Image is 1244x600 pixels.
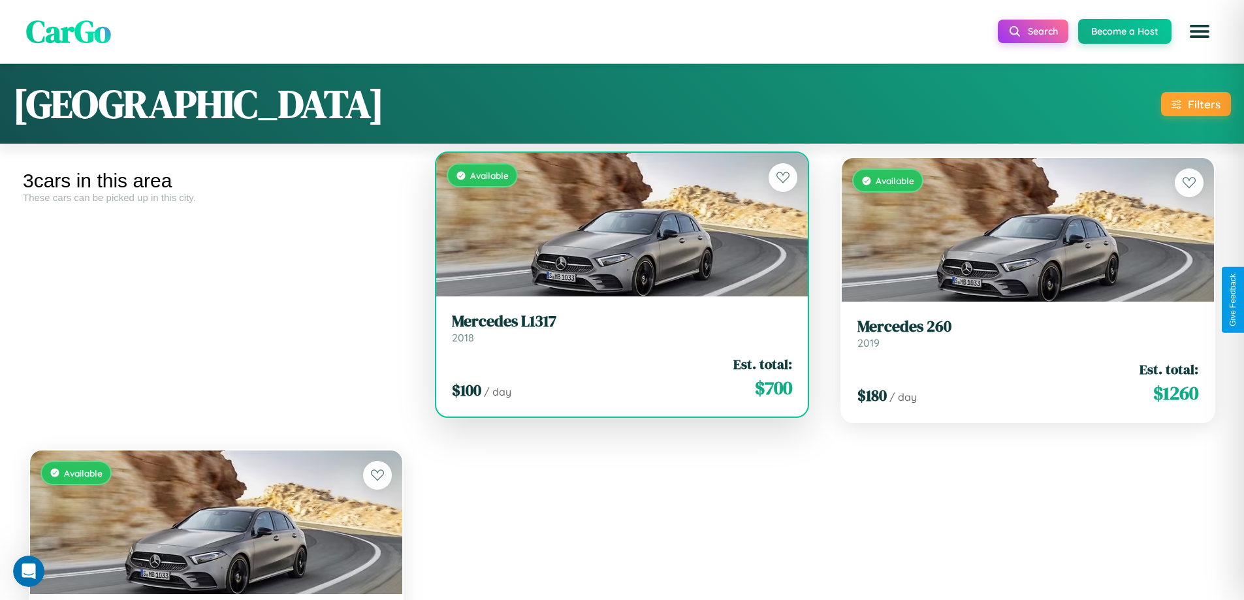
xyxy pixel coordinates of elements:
[1228,274,1237,326] div: Give Feedback
[733,355,792,373] span: Est. total:
[1181,13,1218,50] button: Open menu
[452,331,474,344] span: 2018
[484,385,511,398] span: / day
[470,170,509,181] span: Available
[889,390,917,403] span: / day
[998,20,1068,43] button: Search
[1078,19,1172,44] button: Become a Host
[1161,92,1231,116] button: Filters
[64,467,103,479] span: Available
[452,312,793,331] h3: Mercedes L1317
[452,312,793,344] a: Mercedes L13172018
[13,77,384,131] h1: [GEOGRAPHIC_DATA]
[876,175,914,186] span: Available
[13,556,44,587] iframe: Intercom live chat
[23,192,409,203] div: These cars can be picked up in this city.
[1140,360,1198,379] span: Est. total:
[857,385,887,406] span: $ 180
[857,336,880,349] span: 2019
[1153,380,1198,406] span: $ 1260
[857,317,1198,349] a: Mercedes 2602019
[1028,25,1058,37] span: Search
[857,317,1198,336] h3: Mercedes 260
[1188,97,1220,111] div: Filters
[452,379,481,401] span: $ 100
[26,10,111,53] span: CarGo
[755,375,792,401] span: $ 700
[23,170,409,192] div: 3 cars in this area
